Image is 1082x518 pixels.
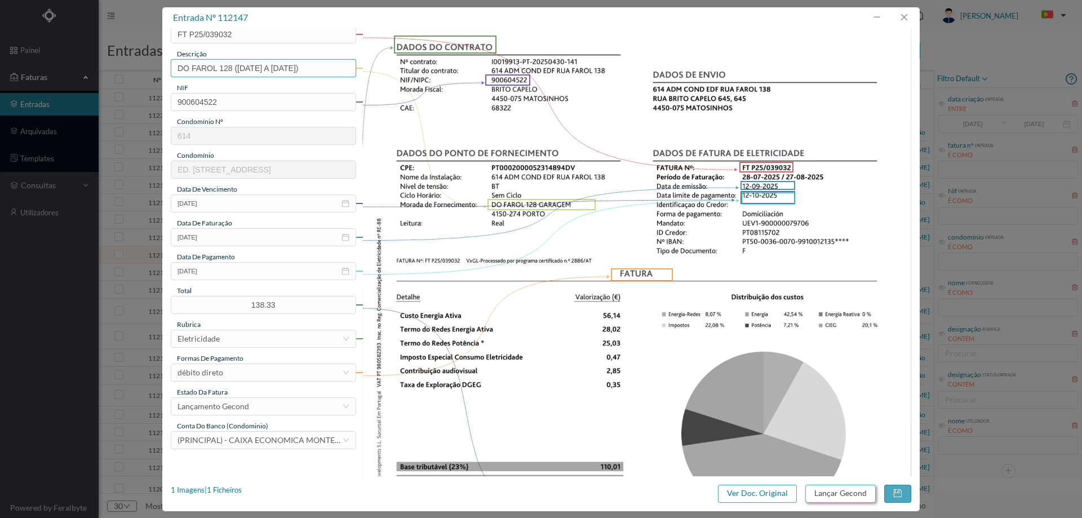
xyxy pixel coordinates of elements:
i: icon: calendar [342,200,349,207]
i: icon: down [343,437,349,444]
span: data de faturação [177,219,232,227]
div: 1 Imagens | 1 Ficheiros [171,485,242,496]
span: descrição [177,50,207,58]
span: condomínio [177,151,214,160]
button: PT [1032,6,1071,24]
span: data de vencimento [177,185,237,193]
div: débito direto [178,364,223,381]
div: Lançamento Gecond [178,398,249,415]
div: Eletricidade [178,330,220,347]
i: icon: calendar [342,233,349,241]
i: icon: calendar [342,267,349,275]
span: total [177,286,192,295]
span: rubrica [177,320,201,329]
i: icon: down [343,403,349,410]
span: entrada nº 112147 [173,12,248,23]
span: condomínio nº [177,117,223,126]
span: data de pagamento [177,253,235,261]
i: icon: down [343,369,349,376]
button: Lançar Gecond [805,485,876,503]
span: estado da fatura [177,388,228,396]
span: (PRINCIPAL) - CAIXA ECONOMICA MONTEPIO GERAL ([FINANCIAL_ID]) [178,435,440,445]
span: NIF [177,83,188,92]
i: icon: down [343,335,349,342]
button: Ver Doc. Original [718,485,797,503]
span: Formas de Pagamento [177,354,243,362]
span: conta do banco (condominio) [177,422,268,430]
